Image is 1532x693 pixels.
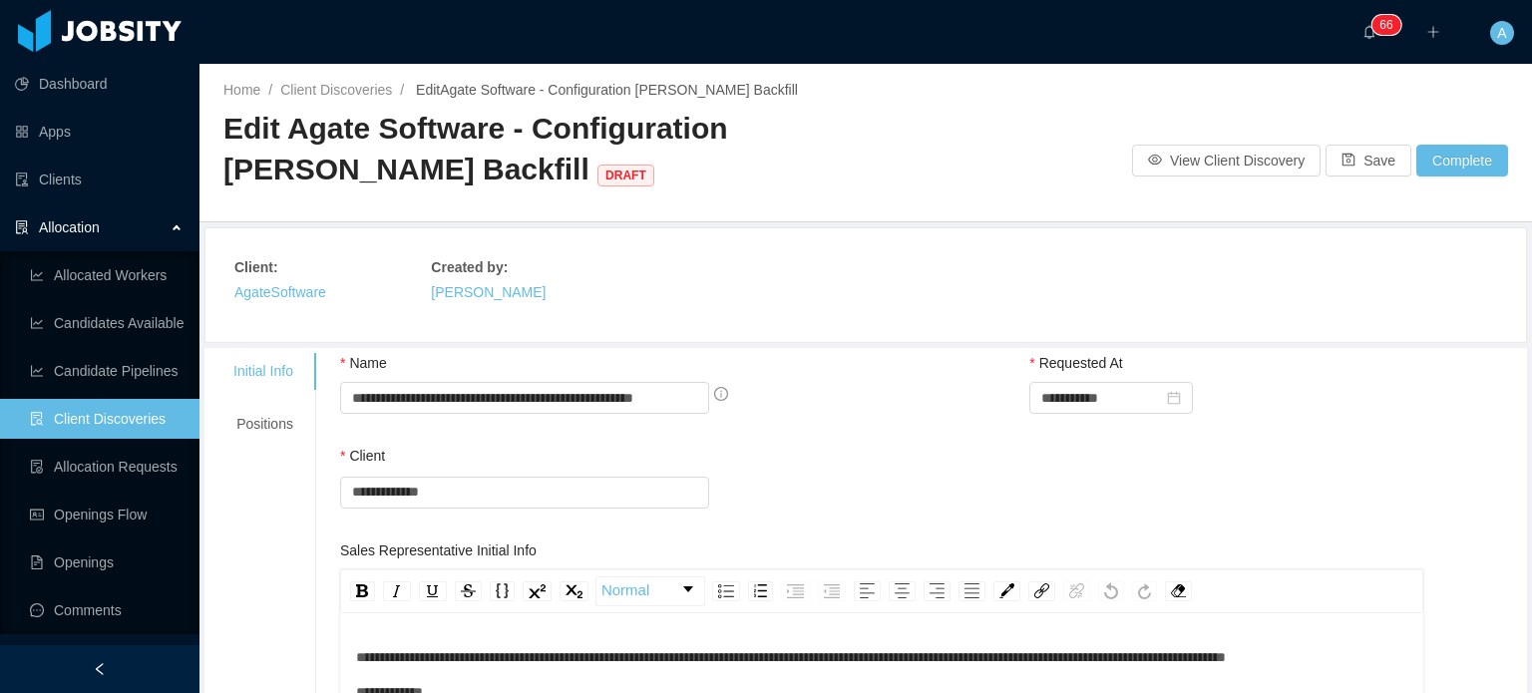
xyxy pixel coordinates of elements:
[1098,581,1124,601] div: Undo
[15,638,184,678] a: icon: robot
[455,581,482,601] div: Strikethrough
[596,577,704,605] a: Block Type
[560,581,588,601] div: Subscript
[1132,145,1321,176] button: icon: eyeView Client Discovery
[748,581,773,601] div: Ordered
[1165,581,1192,601] div: Remove
[924,581,951,601] div: Right
[30,495,184,534] a: icon: idcardOpenings Flow
[889,581,916,601] div: Center
[15,64,184,104] a: icon: pie-chartDashboard
[30,542,184,582] a: icon: file-textOpenings
[340,448,385,464] label: Client
[708,576,850,606] div: rdw-list-control
[30,590,184,630] a: icon: messageComments
[1063,581,1090,601] div: Unlink
[223,82,260,98] a: Home
[15,112,184,152] a: icon: appstoreApps
[234,259,278,275] strong: Client :
[1416,145,1508,176] button: Complete
[1362,25,1376,39] i: icon: bell
[595,576,705,606] div: rdw-dropdown
[1167,391,1181,405] i: icon: calendar
[601,579,649,602] span: Normal
[712,581,740,601] div: Unordered
[1029,355,1123,371] label: Requested At
[340,569,1423,613] div: rdw-toolbar
[340,355,387,371] label: Name
[431,284,546,300] a: [PERSON_NAME]
[30,447,184,487] a: icon: file-doneAllocation Requests
[1371,15,1400,35] sup: 66
[854,581,881,601] div: Left
[223,112,728,185] span: Edit Agate Software - Configuration [PERSON_NAME] Backfill
[989,576,1024,606] div: rdw-color-picker
[15,160,184,199] a: icon: auditClients
[1326,145,1411,176] button: icon: saveSave
[1024,576,1094,606] div: rdw-link-control
[39,219,100,235] span: Allocation
[1426,25,1440,39] i: icon: plus
[1028,581,1055,601] div: Link
[714,387,728,401] span: info-circle
[280,82,392,98] a: Client Discoveries
[340,382,709,414] input: Name
[490,581,515,601] div: Monospace
[850,576,989,606] div: rdw-textalign-control
[412,82,798,98] span: Edit
[1132,581,1157,601] div: Redo
[419,581,447,601] div: Underline
[958,581,985,601] div: Justify
[592,576,708,606] div: rdw-block-control
[781,581,810,601] div: Indent
[30,351,184,391] a: icon: line-chartCandidate Pipelines
[350,581,375,601] div: Bold
[1386,15,1393,35] p: 6
[523,581,552,601] div: Superscript
[1497,21,1506,45] span: A
[1379,15,1386,35] p: 6
[383,581,411,601] div: Italic
[30,255,184,295] a: icon: line-chartAllocated Workers
[30,303,184,343] a: icon: line-chartCandidates Available
[440,82,798,98] a: Agate Software - Configuration [PERSON_NAME] Backfill
[268,82,272,98] span: /
[431,259,508,275] strong: Created by :
[818,581,846,601] div: Outdent
[1161,576,1196,606] div: rdw-remove-control
[1094,576,1161,606] div: rdw-history-control
[30,399,184,439] a: icon: file-searchClient Discoveries
[234,284,326,300] a: AgateSoftware
[209,406,317,443] div: Positions
[400,82,404,98] span: /
[597,165,654,186] span: DRAFT
[209,353,317,390] div: Initial Info
[346,576,592,606] div: rdw-inline-control
[340,542,537,558] label: Sales Representative Initial Info
[15,220,29,234] i: icon: solution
